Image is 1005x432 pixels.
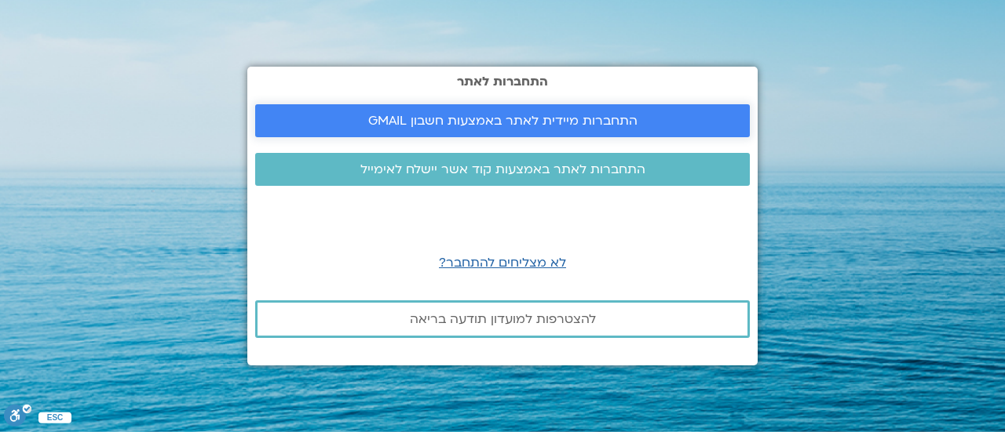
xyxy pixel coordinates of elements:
a: לא מצליחים להתחבר? [439,254,566,271]
a: התחברות לאתר באמצעות קוד אשר יישלח לאימייל [255,153,750,186]
h2: התחברות לאתר [255,74,750,89]
span: להצטרפות למועדון תודעה בריאה [410,312,596,326]
a: התחברות מיידית לאתר באמצעות חשבון GMAIL [255,104,750,137]
a: להצטרפות למועדון תודעה בריאה [255,300,750,338]
span: התחברות מיידית לאתר באמצעות חשבון GMAIL [368,114,638,128]
span: התחברות לאתר באמצעות קוד אשר יישלח לאימייל [360,162,645,176]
